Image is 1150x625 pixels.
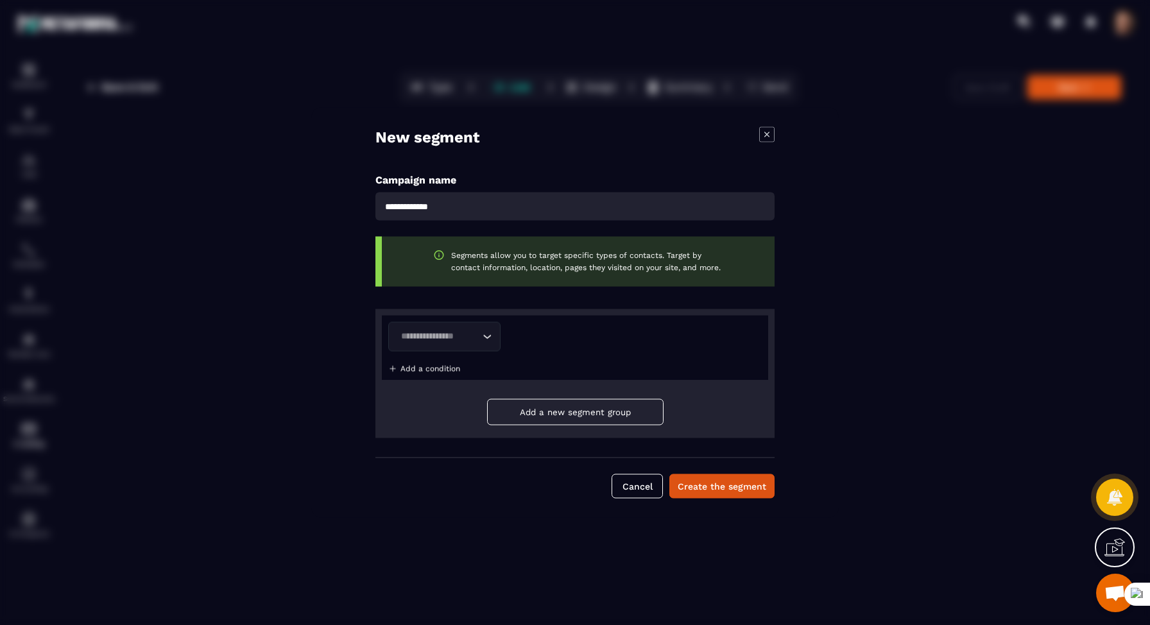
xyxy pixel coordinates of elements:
[388,364,397,373] img: plus
[451,250,723,274] p: Segments allow you to target specific types of contacts. Target by contact information, location,...
[400,364,460,373] p: Add a condition
[388,322,501,352] div: Search for option
[375,174,775,186] p: Campaign name
[487,399,664,425] button: Add a new segment group
[433,250,445,261] img: warning-green.f85f90c2.svg
[612,474,663,499] button: Cancel
[375,127,479,148] h4: New segment
[1096,574,1135,612] a: Mở cuộc trò chuyện
[669,474,775,499] button: Create the segment
[397,330,479,344] input: Search for option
